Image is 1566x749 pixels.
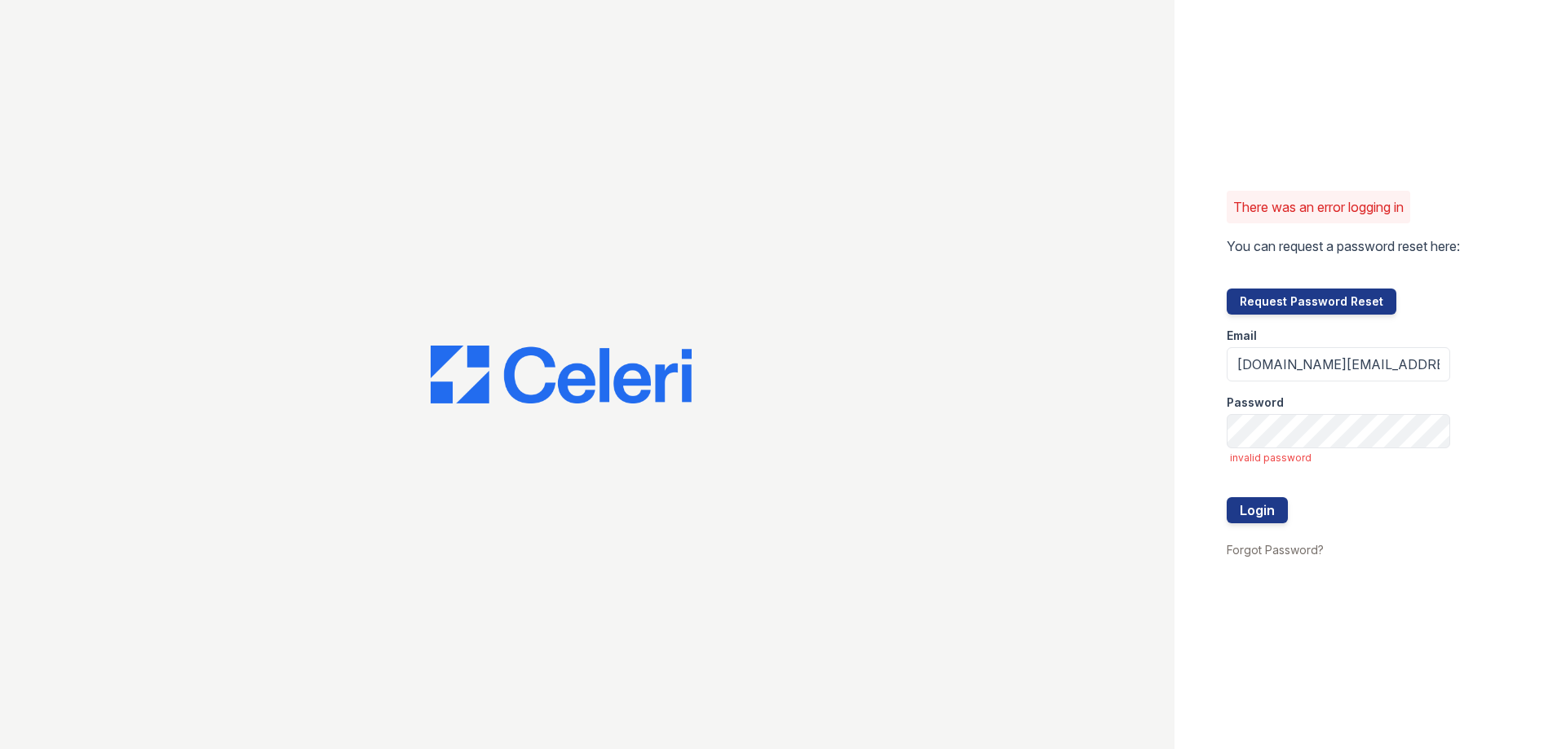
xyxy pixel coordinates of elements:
[1230,452,1450,465] span: invalid password
[1227,543,1324,557] a: Forgot Password?
[1233,197,1404,217] p: There was an error logging in
[1227,328,1257,344] label: Email
[1227,497,1288,523] button: Login
[1227,394,1284,411] label: Password
[1227,236,1460,256] p: You can request a password reset here:
[1227,289,1396,315] button: Request Password Reset
[431,346,692,404] img: CE_Logo_Blue-a8612792a0a2168367f1c8372b55b34899dd931a85d93a1a3d3e32e68fde9ad4.png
